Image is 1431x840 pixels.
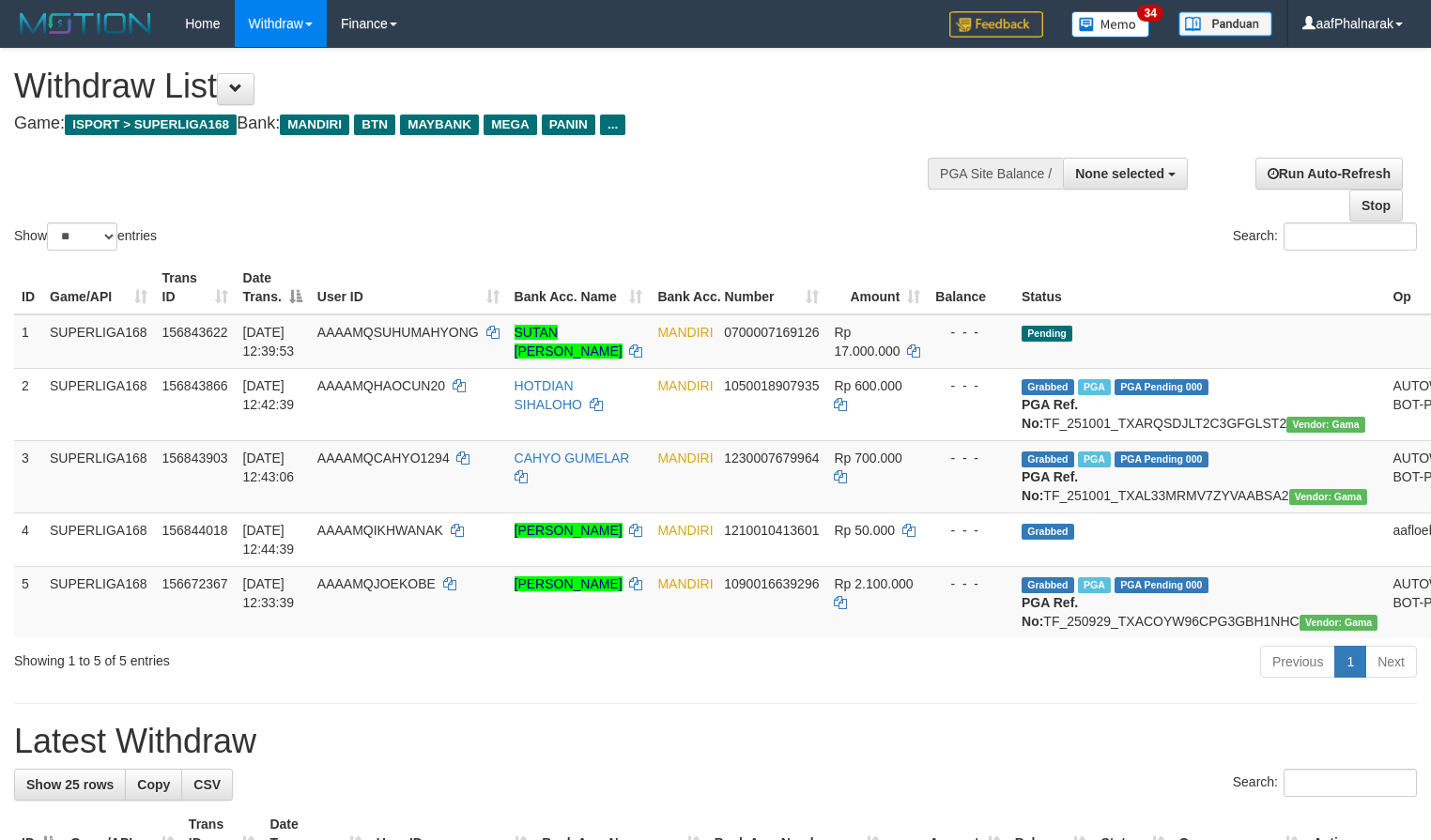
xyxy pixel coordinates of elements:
a: Copy [125,769,182,801]
td: 3 [14,440,42,512]
th: Game/API: activate to sort column ascending [42,261,155,314]
span: Vendor URL: https://trx31.1velocity.biz [1286,417,1365,433]
th: Date Trans.: activate to sort column descending [236,261,310,314]
span: Marked by aafsengchandara [1078,577,1111,593]
span: [DATE] 12:39:53 [243,325,295,359]
b: PGA Ref. No: [1022,595,1078,629]
span: [DATE] 12:33:39 [243,576,295,610]
img: Button%20Memo.svg [1071,11,1150,38]
span: MAYBANK [400,115,479,135]
span: Vendor URL: https://trx31.1velocity.biz [1289,489,1368,505]
div: - - - [935,376,1007,395]
th: Status [1014,261,1385,314]
a: Show 25 rows [14,769,126,801]
span: Copy 1210010413601 to clipboard [724,523,819,538]
div: - - - [935,574,1007,593]
span: Pending [1022,326,1072,342]
span: AAAAMQSUHUMAHYONG [317,325,479,340]
span: Copy 1050018907935 to clipboard [724,378,819,393]
span: PANIN [542,115,595,135]
th: Trans ID: activate to sort column ascending [155,261,236,314]
span: Marked by aafsoycanthlai [1078,379,1111,395]
span: Marked by aafsoycanthlai [1078,451,1111,467]
label: Show entries [14,222,157,251]
a: CSV [181,769,233,801]
h1: Latest Withdraw [14,723,1417,760]
td: SUPERLIGA168 [42,368,155,440]
span: None selected [1075,166,1164,181]
span: Copy 1230007679964 to clipboard [724,451,819,466]
span: AAAAMQJOEKOBE [317,576,436,591]
td: SUPERLIGA168 [42,566,155,638]
span: ... [600,115,625,135]
span: PGA Pending [1115,379,1208,395]
img: Feedback.jpg [949,11,1043,38]
span: 34 [1137,5,1162,22]
input: Search: [1284,769,1417,797]
input: Search: [1284,222,1417,251]
a: Next [1365,646,1417,678]
span: Show 25 rows [26,777,114,792]
span: Grabbed [1022,379,1074,395]
span: CSV [193,777,221,792]
span: Copy 0700007169126 to clipboard [724,325,819,340]
span: MANDIRI [657,325,713,340]
b: PGA Ref. No: [1022,397,1078,431]
span: 156844018 [162,523,228,538]
span: 156843866 [162,378,228,393]
span: Rp 700.000 [834,451,901,466]
div: - - - [935,449,1007,467]
span: [DATE] 12:44:39 [243,523,295,557]
span: MANDIRI [657,378,713,393]
span: Grabbed [1022,451,1074,467]
a: Previous [1260,646,1335,678]
div: - - - [935,323,1007,342]
h4: Game: Bank: [14,115,935,133]
span: Vendor URL: https://trx31.1velocity.biz [1300,615,1378,631]
span: Grabbed [1022,577,1074,593]
td: TF_251001_TXARQSDJLT2C3GFGLST2 [1014,368,1385,440]
a: [PERSON_NAME] [515,523,623,538]
label: Search: [1233,222,1417,251]
div: - - - [935,521,1007,540]
span: Copy [137,777,170,792]
span: Copy 1090016639296 to clipboard [724,576,819,591]
span: Rp 2.100.000 [834,576,913,591]
td: TF_251001_TXAL33MRMV7ZYVAABSA2 [1014,440,1385,512]
a: 1 [1334,646,1366,678]
span: 156672367 [162,576,228,591]
th: Amount: activate to sort column ascending [826,261,928,314]
span: MANDIRI [657,576,713,591]
span: AAAAMQHAOCUN20 [317,378,445,393]
span: ISPORT > SUPERLIGA168 [65,115,237,135]
th: User ID: activate to sort column ascending [310,261,507,314]
th: ID [14,261,42,314]
a: SUTAN [PERSON_NAME] [515,325,623,359]
h1: Withdraw List [14,68,935,105]
span: Rp 50.000 [834,523,895,538]
span: AAAAMQCAHYO1294 [317,451,450,466]
a: HOTDIAN SIHALOHO [515,378,582,412]
span: 156843622 [162,325,228,340]
td: SUPERLIGA168 [42,512,155,566]
div: PGA Site Balance / [928,158,1063,190]
span: PGA Pending [1115,451,1208,467]
a: [PERSON_NAME] [515,576,623,591]
td: 1 [14,314,42,369]
span: BTN [354,115,395,135]
span: MANDIRI [657,451,713,466]
td: 5 [14,566,42,638]
span: [DATE] 12:42:39 [243,378,295,412]
a: CAHYO GUMELAR [515,451,630,466]
span: MANDIRI [657,523,713,538]
a: Run Auto-Refresh [1255,158,1403,190]
td: 4 [14,512,42,566]
label: Search: [1233,769,1417,797]
span: MANDIRI [280,115,349,135]
a: Stop [1349,190,1403,221]
span: Rp 600.000 [834,378,901,393]
th: Bank Acc. Name: activate to sort column ascending [507,261,651,314]
div: Showing 1 to 5 of 5 entries [14,644,582,670]
span: Grabbed [1022,524,1074,540]
img: MOTION_logo.png [14,9,157,38]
